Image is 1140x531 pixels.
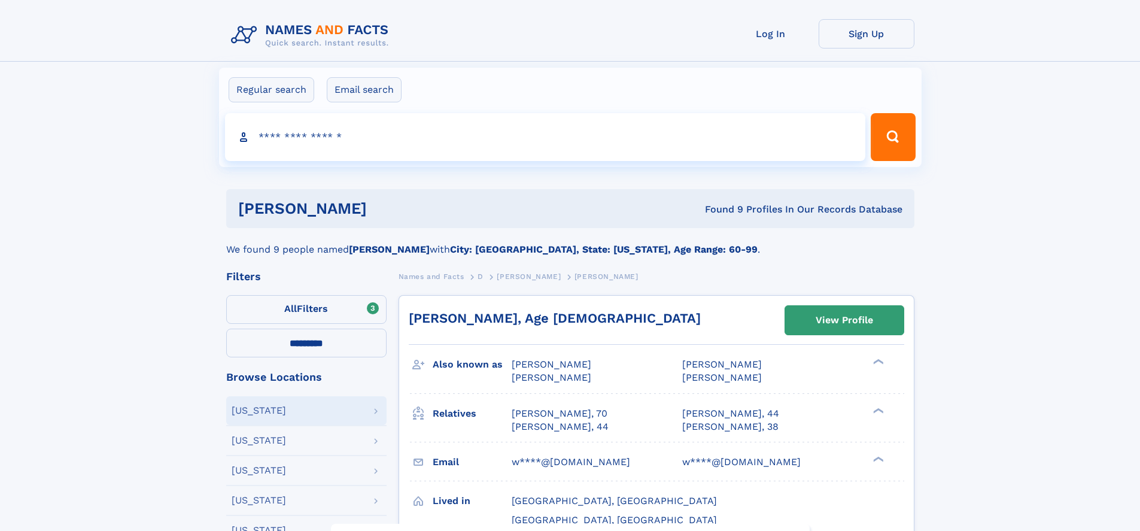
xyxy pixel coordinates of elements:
a: View Profile [785,306,904,335]
div: Browse Locations [226,372,387,383]
span: [PERSON_NAME] [574,272,639,281]
label: Filters [226,295,387,324]
span: All [284,303,297,314]
input: search input [225,113,866,161]
div: ❯ [870,406,884,414]
a: Log In [723,19,819,48]
a: Names and Facts [399,269,464,284]
div: We found 9 people named with . [226,228,914,257]
div: [US_STATE] [232,466,286,475]
h3: Lived in [433,491,512,511]
div: ❯ [870,455,884,463]
span: [PERSON_NAME] [512,372,591,383]
div: [US_STATE] [232,436,286,445]
a: [PERSON_NAME], 44 [682,407,779,420]
img: Logo Names and Facts [226,19,399,51]
a: [PERSON_NAME], 70 [512,407,607,420]
b: [PERSON_NAME] [349,244,430,255]
div: View Profile [816,307,873,334]
label: Email search [327,77,402,102]
h3: Also known as [433,354,512,375]
span: [PERSON_NAME] [512,359,591,370]
span: [GEOGRAPHIC_DATA], [GEOGRAPHIC_DATA] [512,495,717,506]
span: [PERSON_NAME] [682,359,762,370]
div: Filters [226,271,387,282]
h1: [PERSON_NAME] [238,201,536,216]
b: City: [GEOGRAPHIC_DATA], State: [US_STATE], Age Range: 60-99 [450,244,758,255]
a: [PERSON_NAME], 38 [682,420,779,433]
span: D [478,272,484,281]
span: [PERSON_NAME] [682,372,762,383]
label: Regular search [229,77,314,102]
a: D [478,269,484,284]
a: [PERSON_NAME], Age [DEMOGRAPHIC_DATA] [409,311,701,326]
a: [PERSON_NAME], 44 [512,420,609,433]
button: Search Button [871,113,915,161]
h3: Email [433,452,512,472]
span: [PERSON_NAME] [497,272,561,281]
div: Found 9 Profiles In Our Records Database [536,203,902,216]
div: [US_STATE] [232,496,286,505]
a: Sign Up [819,19,914,48]
span: [GEOGRAPHIC_DATA], [GEOGRAPHIC_DATA] [512,514,717,526]
div: [US_STATE] [232,406,286,415]
h3: Relatives [433,403,512,424]
div: ❯ [870,358,884,366]
a: [PERSON_NAME] [497,269,561,284]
